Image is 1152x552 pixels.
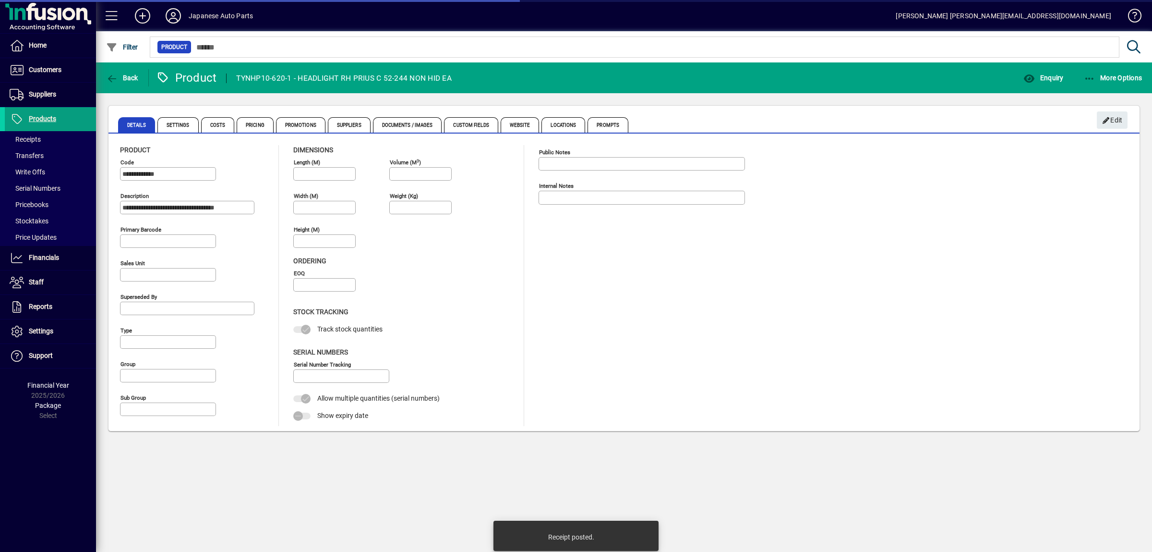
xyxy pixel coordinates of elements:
[237,117,274,133] span: Pricing
[294,226,320,233] mat-label: Height (m)
[201,117,235,133] span: Costs
[120,159,134,166] mat-label: Code
[417,158,419,163] sup: 3
[5,131,96,147] a: Receipts
[5,319,96,343] a: Settings
[294,193,318,199] mat-label: Width (m)
[896,8,1111,24] div: [PERSON_NAME] [PERSON_NAME][EMAIL_ADDRESS][DOMAIN_NAME]
[5,344,96,368] a: Support
[5,270,96,294] a: Staff
[27,381,69,389] span: Financial Year
[35,402,61,409] span: Package
[390,159,421,166] mat-label: Volume (m )
[5,34,96,58] a: Home
[189,8,253,24] div: Japanese Auto Parts
[539,183,574,189] mat-label: Internal Notes
[96,69,149,86] app-page-header-button: Back
[5,213,96,229] a: Stocktakes
[29,254,59,261] span: Financials
[1097,111,1128,129] button: Edit
[5,196,96,213] a: Pricebooks
[10,184,60,192] span: Serial Numbers
[1102,112,1123,128] span: Edit
[5,246,96,270] a: Financials
[104,38,141,56] button: Filter
[236,71,452,86] div: TYNHP10-620-1 - HEADLIGHT RH PRIUS C 52-244 NON HID EA
[120,327,132,334] mat-label: Type
[158,7,189,25] button: Profile
[539,149,570,156] mat-label: Public Notes
[106,74,138,82] span: Back
[10,217,48,225] span: Stocktakes
[120,226,161,233] mat-label: Primary barcode
[373,117,442,133] span: Documents / Images
[541,117,585,133] span: Locations
[1121,2,1140,33] a: Knowledge Base
[444,117,498,133] span: Custom Fields
[10,168,45,176] span: Write Offs
[29,303,52,310] span: Reports
[5,58,96,82] a: Customers
[120,294,157,300] mat-label: Superseded by
[317,325,383,333] span: Track stock quantities
[293,257,326,265] span: Ordering
[588,117,628,133] span: Prompts
[390,193,418,199] mat-label: Weight (Kg)
[29,41,47,49] span: Home
[317,412,368,419] span: Show expiry date
[157,117,199,133] span: Settings
[120,260,145,267] mat-label: Sales unit
[5,164,96,180] a: Write Offs
[10,233,57,241] span: Price Updates
[10,135,41,143] span: Receipts
[120,146,150,154] span: Product
[29,352,53,359] span: Support
[120,193,149,199] mat-label: Description
[501,117,540,133] span: Website
[294,361,351,368] mat-label: Serial Number tracking
[294,270,305,277] mat-label: EOQ
[1081,69,1145,86] button: More Options
[156,70,217,86] div: Product
[328,117,371,133] span: Suppliers
[29,327,53,335] span: Settings
[294,159,320,166] mat-label: Length (m)
[120,361,135,368] mat-label: Group
[5,229,96,245] a: Price Updates
[161,42,187,52] span: Product
[276,117,325,133] span: Promotions
[293,308,348,316] span: Stock Tracking
[10,152,44,159] span: Transfers
[5,180,96,196] a: Serial Numbers
[5,83,96,107] a: Suppliers
[29,115,56,123] span: Products
[548,532,594,542] div: Receipt posted.
[127,7,158,25] button: Add
[1084,74,1142,82] span: More Options
[29,90,56,98] span: Suppliers
[10,201,48,209] span: Pricebooks
[317,394,440,402] span: Allow multiple quantities (serial numbers)
[293,146,333,154] span: Dimensions
[118,117,155,133] span: Details
[293,348,348,356] span: Serial Numbers
[29,66,61,74] span: Customers
[5,147,96,164] a: Transfers
[1021,69,1066,86] button: Enquiry
[29,278,44,286] span: Staff
[5,295,96,319] a: Reports
[120,394,146,401] mat-label: Sub group
[1023,74,1063,82] span: Enquiry
[106,43,138,51] span: Filter
[104,69,141,86] button: Back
